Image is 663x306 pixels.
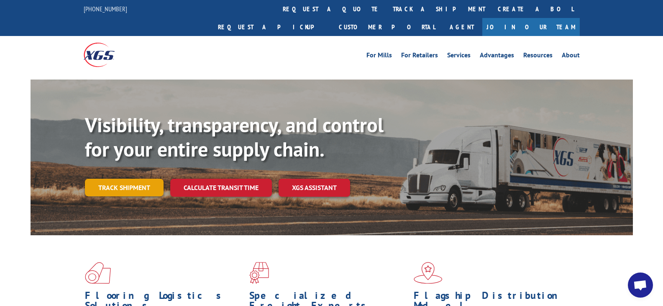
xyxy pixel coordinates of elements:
img: xgs-icon-focused-on-flooring-red [249,262,269,284]
a: [PHONE_NUMBER] [84,5,127,13]
a: Advantages [480,52,514,61]
a: About [562,52,580,61]
a: Customer Portal [333,18,441,36]
img: xgs-icon-total-supply-chain-intelligence-red [85,262,111,284]
b: Visibility, transparency, and control for your entire supply chain. [85,112,384,162]
a: For Mills [366,52,392,61]
a: Request a pickup [212,18,333,36]
a: XGS ASSISTANT [279,179,350,197]
a: For Retailers [401,52,438,61]
a: Calculate transit time [170,179,272,197]
div: Open chat [628,273,653,298]
a: Track shipment [85,179,164,196]
a: Join Our Team [482,18,580,36]
img: xgs-icon-flagship-distribution-model-red [414,262,443,284]
a: Services [447,52,471,61]
a: Resources [523,52,553,61]
a: Agent [441,18,482,36]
